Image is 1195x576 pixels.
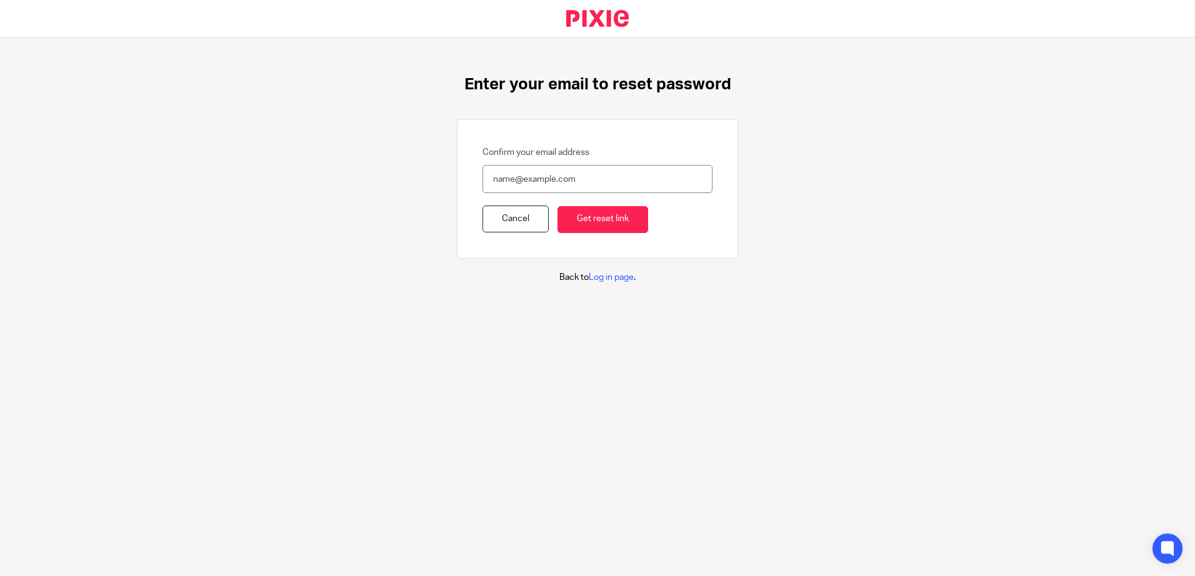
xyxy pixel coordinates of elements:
h1: Enter your email to reset password [464,75,731,94]
a: Cancel [482,206,549,232]
p: Back to . [559,271,636,284]
label: Confirm your email address [482,146,589,159]
a: Log in page [589,273,634,282]
input: Get reset link [557,206,648,233]
input: name@example.com [482,165,712,193]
